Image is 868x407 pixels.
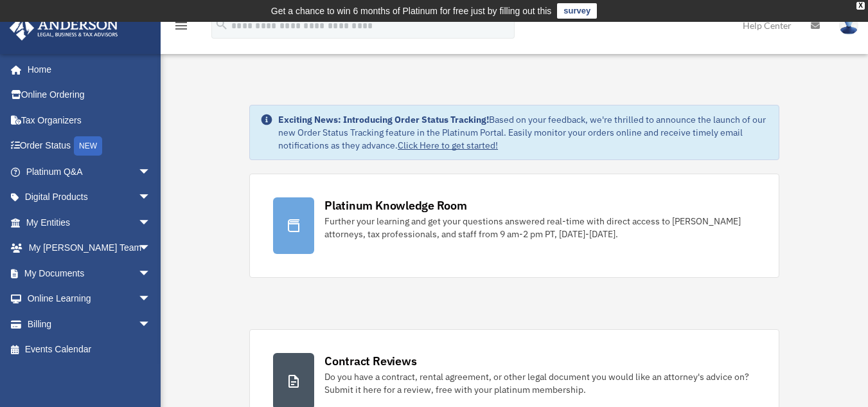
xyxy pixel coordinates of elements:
[557,3,597,19] a: survey
[9,286,170,312] a: Online Learningarrow_drop_down
[173,23,189,33] a: menu
[9,235,170,261] a: My [PERSON_NAME] Teamarrow_drop_down
[215,17,229,32] i: search
[278,114,489,125] strong: Exciting News: Introducing Order Status Tracking!
[9,133,170,159] a: Order StatusNEW
[138,159,164,185] span: arrow_drop_down
[9,159,170,185] a: Platinum Q&Aarrow_drop_down
[856,2,865,10] div: close
[9,337,170,363] a: Events Calendar
[9,311,170,337] a: Billingarrow_drop_down
[839,16,858,35] img: User Pic
[9,107,170,133] a: Tax Organizers
[271,3,552,19] div: Get a chance to win 6 months of Platinum for free just by filling out this
[6,15,122,41] img: Anderson Advisors Platinum Portal
[9,82,170,108] a: Online Ordering
[138,311,164,338] span: arrow_drop_down
[9,210,170,235] a: My Entitiesarrow_drop_down
[324,197,467,213] div: Platinum Knowledge Room
[138,260,164,287] span: arrow_drop_down
[249,174,779,278] a: Platinum Knowledge Room Further your learning and get your questions answered real-time with dire...
[138,210,164,236] span: arrow_drop_down
[9,260,170,286] a: My Documentsarrow_drop_down
[324,353,416,369] div: Contract Reviews
[138,185,164,211] span: arrow_drop_down
[9,57,164,82] a: Home
[278,113,768,152] div: Based on your feedback, we're thrilled to announce the launch of our new Order Status Tracking fe...
[324,370,756,396] div: Do you have a contract, rental agreement, or other legal document you would like an attorney's ad...
[173,18,189,33] i: menu
[9,185,170,210] a: Digital Productsarrow_drop_down
[138,235,164,262] span: arrow_drop_down
[74,136,102,156] div: NEW
[138,286,164,312] span: arrow_drop_down
[324,215,756,240] div: Further your learning and get your questions answered real-time with direct access to [PERSON_NAM...
[398,140,498,151] a: Click Here to get started!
